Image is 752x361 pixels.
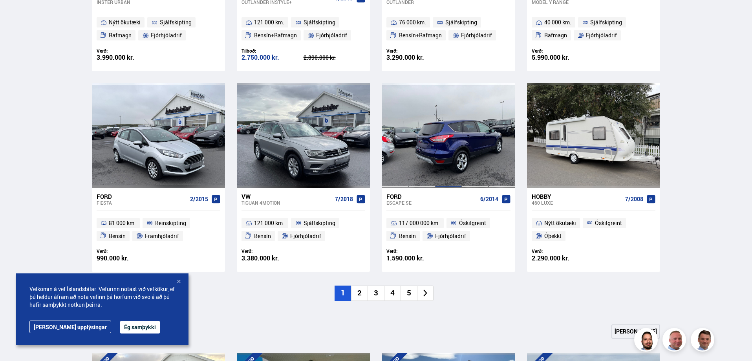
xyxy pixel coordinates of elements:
[242,48,304,54] div: Tilboð:
[386,193,477,200] div: Ford
[544,31,567,40] span: Rafmagn
[109,18,141,27] span: Nýtt ökutæki
[386,200,477,205] div: Escape SE
[120,321,160,334] button: Ég samþykki
[145,231,179,241] span: Framhjóladrif
[97,54,159,61] div: 3.990.000 kr.
[335,286,351,301] li: 1
[544,231,562,241] span: Óþekkt
[399,31,442,40] span: Bensín+Rafmagn
[445,18,477,27] span: Sjálfskipting
[109,31,132,40] span: Rafmagn
[290,231,321,241] span: Fjórhjóladrif
[109,218,136,228] span: 81 000 km.
[97,193,187,200] div: Ford
[459,218,486,228] span: Óskilgreint
[384,286,401,301] li: 4
[635,329,659,353] img: nhp88E3Fdnt1Opn2.png
[692,329,715,353] img: FbJEzSuNWCJXmdc-.webp
[590,18,622,27] span: Sjálfskipting
[97,255,159,262] div: 990.000 kr.
[435,231,466,241] span: Fjórhjóladrif
[242,200,332,205] div: Tiguan 4MOTION
[386,255,448,262] div: 1.590.000 kr.
[304,18,335,27] span: Sjálfskipting
[151,31,182,40] span: Fjórhjóladrif
[254,18,284,27] span: 121 000 km.
[664,329,687,353] img: siFngHWaQ9KaOqBr.png
[401,286,417,301] li: 5
[382,188,515,272] a: Ford Escape SE 6/2014 117 000 000 km. Óskilgreint Bensín Fjórhjóladrif Verð: 1.590.000 kr.
[97,200,187,205] div: Fiesta
[109,231,126,241] span: Bensín
[237,188,370,272] a: VW Tiguan 4MOTION 7/2018 121 000 km. Sjálfskipting Bensín Fjórhjóladrif Verð: 3.380.000 kr.
[527,188,660,272] a: Hobby 460 LUXE 7/2008 Nýtt ökutæki Óskilgreint Óþekkt Verð: 2.290.000 kr.
[242,193,332,200] div: VW
[304,218,335,228] span: Sjálfskipting
[386,54,448,61] div: 3.290.000 kr.
[29,321,111,333] a: [PERSON_NAME] upplýsingar
[595,218,622,228] span: Óskilgreint
[386,48,448,54] div: Verð:
[368,286,384,301] li: 3
[6,3,30,27] button: Opna LiveChat spjallviðmót
[532,193,622,200] div: Hobby
[92,188,225,272] a: Ford Fiesta 2/2015 81 000 km. Beinskipting Bensín Framhjóladrif Verð: 990.000 kr.
[351,286,368,301] li: 2
[461,31,492,40] span: Fjórhjóladrif
[97,48,159,54] div: Verð:
[242,54,304,61] div: 2.750.000 kr.
[480,196,498,202] span: 6/2014
[532,54,594,61] div: 5.990.000 kr.
[304,55,366,60] div: 2.890.000 kr.
[532,200,622,205] div: 460 LUXE
[97,248,159,254] div: Verð:
[399,231,416,241] span: Bensín
[386,248,448,254] div: Verð:
[242,248,304,254] div: Verð:
[532,248,594,254] div: Verð:
[29,285,175,309] span: Velkomin á vef Íslandsbílar. Vefurinn notast við vefkökur, ef þú heldur áfram að nota vefinn þá h...
[399,218,440,228] span: 117 000 000 km.
[254,31,297,40] span: Bensín+Rafmagn
[399,18,426,27] span: 76 000 km.
[532,48,594,54] div: Verð:
[544,18,571,27] span: 40 000 km.
[160,18,192,27] span: Sjálfskipting
[625,196,643,202] span: 7/2008
[190,196,208,202] span: 2/2015
[611,324,660,339] a: [PERSON_NAME]
[544,218,576,228] span: Nýtt ökutæki
[586,31,617,40] span: Fjórhjóladrif
[242,255,304,262] div: 3.380.000 kr.
[254,218,284,228] span: 121 000 km.
[532,255,594,262] div: 2.290.000 kr.
[316,31,347,40] span: Fjórhjóladrif
[155,218,186,228] span: Beinskipting
[335,196,353,202] span: 7/2018
[254,231,271,241] span: Bensín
